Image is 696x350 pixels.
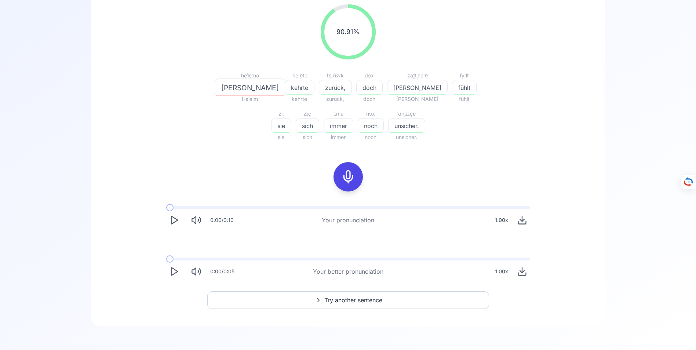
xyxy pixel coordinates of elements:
button: Play [166,212,182,228]
span: unsicher. [388,133,425,142]
button: sie [271,118,291,133]
span: sich [296,133,319,142]
button: [PERSON_NAME] [220,80,280,95]
span: zurück, [319,95,352,103]
div: ˈɪmɐ [324,109,353,118]
div: 0:00 / 0:05 [210,268,234,275]
div: ˈʊnˌzɪçɐ [388,109,425,118]
button: doch [356,80,383,95]
span: [PERSON_NAME] [214,82,286,93]
span: [PERSON_NAME] [387,95,448,103]
div: t͡suˈʁʏk [319,71,352,80]
span: noch [358,133,384,142]
button: kehrte [285,80,314,95]
button: sich [296,118,319,133]
button: Download audio [514,212,530,228]
div: heˈleːnə [220,71,280,80]
span: kehrte [285,83,314,92]
button: [PERSON_NAME] [387,80,448,95]
span: 90.91 % [336,27,360,37]
span: [PERSON_NAME] [387,83,447,92]
span: Helaim [220,95,280,103]
button: Download audio [514,263,530,280]
div: Your better pronunciation [313,267,383,276]
div: 0:00 / 0:10 [210,216,234,224]
div: ziː [271,109,291,118]
button: Try another sentence [207,291,489,309]
span: noch [358,121,383,130]
span: immer [324,121,353,130]
button: unsicher. [388,118,425,133]
span: sie [272,121,291,130]
span: unsicher. [389,121,425,130]
div: fyːlt [452,71,477,80]
div: ˈzaɪ̯tˌheːɐ̯ [387,71,448,80]
span: immer [324,133,353,142]
span: sie [271,133,291,142]
button: immer [324,118,353,133]
div: Your pronunciation [322,216,374,225]
span: Try another sentence [324,296,382,305]
span: doch [356,95,383,103]
span: kehrte [285,95,314,103]
button: zurück, [319,80,352,95]
div: 1.00 x [492,213,511,227]
span: fühlt [452,95,477,103]
button: noch [358,118,384,133]
div: nɔx [358,109,384,118]
span: zurück, [319,83,351,92]
button: fühlt [452,80,477,95]
button: Mute [188,212,204,228]
button: Mute [188,263,204,280]
div: dɔx [356,71,383,80]
span: fühlt [452,83,476,92]
div: ˈkeːɐ̯tə [285,71,314,80]
span: sich [296,121,319,130]
div: zɪç [296,109,319,118]
div: 1.00 x [492,264,511,279]
span: doch [357,83,382,92]
button: Play [166,263,182,280]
